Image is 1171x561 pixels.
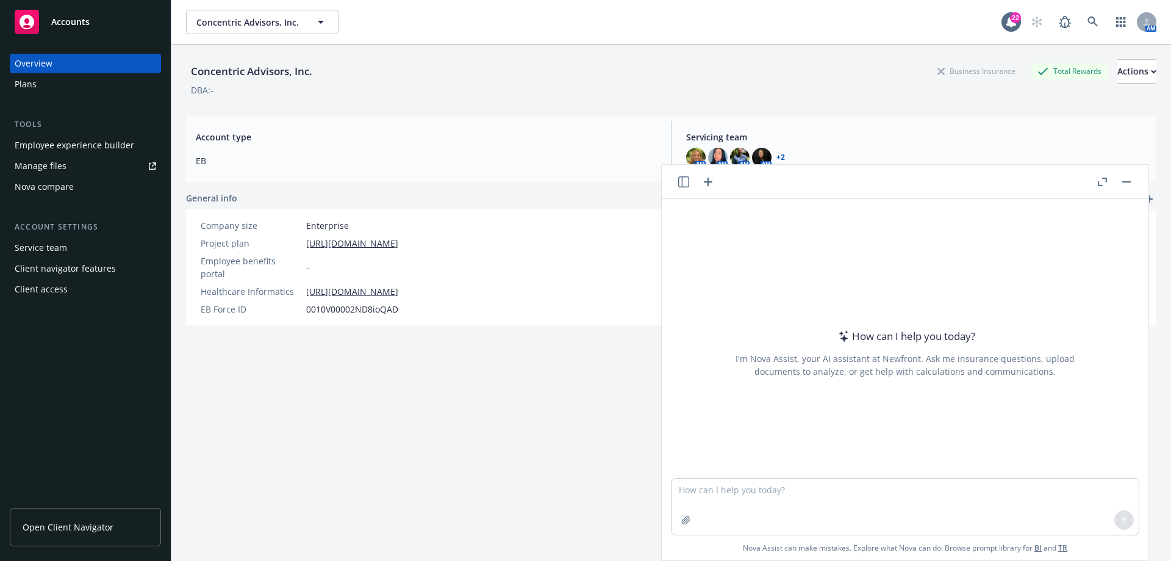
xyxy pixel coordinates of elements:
[306,285,398,298] a: [URL][DOMAIN_NAME]
[10,118,161,131] div: Tools
[306,303,398,316] span: 0010V00002ND8ioQAD
[1109,10,1133,34] a: Switch app
[730,148,750,167] img: photo
[15,238,67,258] div: Service team
[734,352,1076,378] div: I'm Nova Assist, your AI assistant at Newfront. Ask me insurance questions, upload documents to a...
[15,177,74,197] div: Nova compare
[10,280,161,299] a: Client access
[186,63,317,79] div: Concentric Advisors, Inc.
[931,63,1022,79] div: Business Insurance
[10,5,161,39] a: Accounts
[196,154,656,167] span: EB
[708,148,728,167] img: photo
[201,255,301,280] div: Employee benefits portal
[776,154,785,161] a: +2
[1117,59,1156,84] button: Actions
[201,237,301,250] div: Project plan
[10,74,161,94] a: Plans
[1031,63,1108,79] div: Total Rewards
[201,303,301,316] div: EB Force ID
[186,10,338,34] button: Concentric Advisors, Inc.
[1010,12,1021,23] div: 22
[10,238,161,258] a: Service team
[10,177,161,197] a: Nova compare
[201,285,301,298] div: Healthcare Informatics
[15,156,66,176] div: Manage files
[15,54,52,73] div: Overview
[752,148,772,167] img: photo
[1025,10,1049,34] a: Start snowing
[10,259,161,278] a: Client navigator features
[306,261,309,274] span: -
[10,54,161,73] a: Overview
[51,17,90,27] span: Accounts
[10,156,161,176] a: Manage files
[10,221,161,233] div: Account settings
[15,136,134,155] div: Employee experience builder
[835,328,975,344] div: How can I help you today?
[186,192,237,204] span: General info
[15,280,68,299] div: Client access
[23,521,113,534] span: Open Client Navigator
[306,219,349,232] span: Enterprise
[306,237,398,250] a: [URL][DOMAIN_NAME]
[196,16,302,29] span: Concentric Advisors, Inc.
[686,148,706,167] img: photo
[10,136,161,155] a: Employee experience builder
[196,131,656,143] span: Account type
[1117,60,1156,83] div: Actions
[1034,543,1042,553] a: BI
[1142,192,1156,206] a: add
[667,535,1144,560] span: Nova Assist can make mistakes. Explore what Nova can do: Browse prompt library for and
[1058,543,1067,553] a: TR
[15,74,37,94] div: Plans
[15,259,116,278] div: Client navigator features
[686,131,1147,143] span: Servicing team
[1081,10,1105,34] a: Search
[191,84,213,96] div: DBA: -
[1053,10,1077,34] a: Report a Bug
[201,219,301,232] div: Company size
